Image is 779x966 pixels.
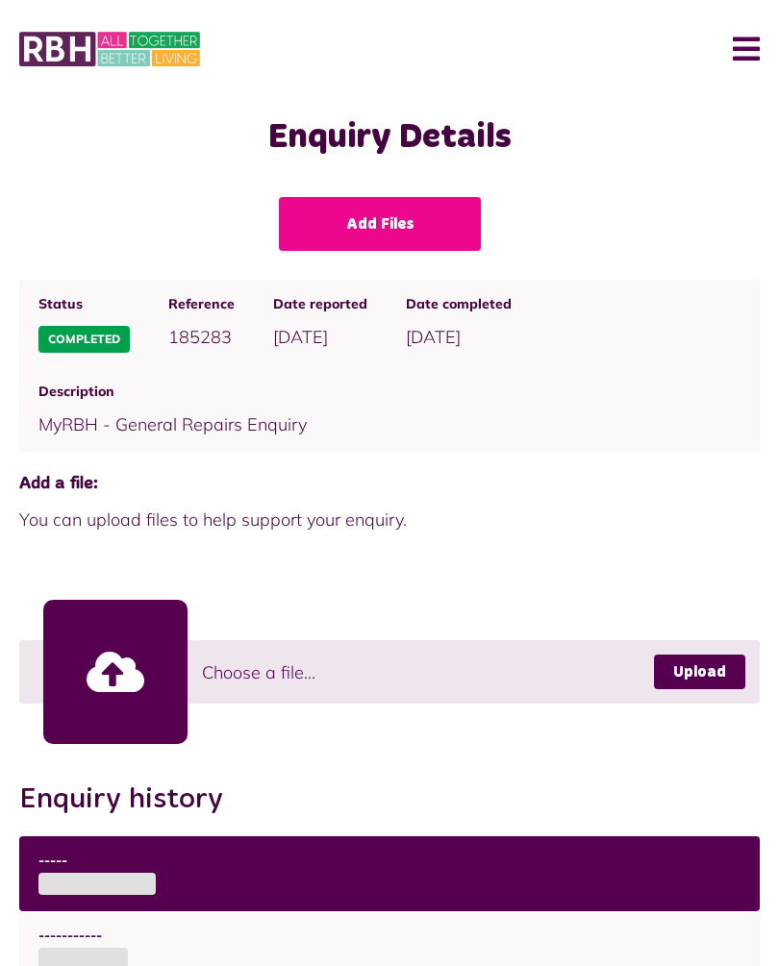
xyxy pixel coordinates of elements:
span: Description [38,382,741,402]
span: You can upload files to help support your enquiry. [19,507,760,533]
span: Completed [38,326,130,353]
span: Status [38,294,130,314]
a: Upload [654,655,745,689]
span: MyRBH - General Repairs Enquiry [38,413,307,435]
span: 185283 [168,326,232,348]
a: Add Files [279,197,481,251]
img: MyRBH [19,29,200,69]
span: Date completed [406,294,512,314]
span: Choose a file... [202,659,315,685]
h2: Enquiry history [19,782,760,817]
span: Add a file: [19,471,760,497]
h1: Enquiry Details [19,117,760,159]
span: [DATE] [273,326,328,348]
span: Reference [168,294,235,314]
span: [DATE] [406,326,461,348]
span: Date reported [273,294,367,314]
